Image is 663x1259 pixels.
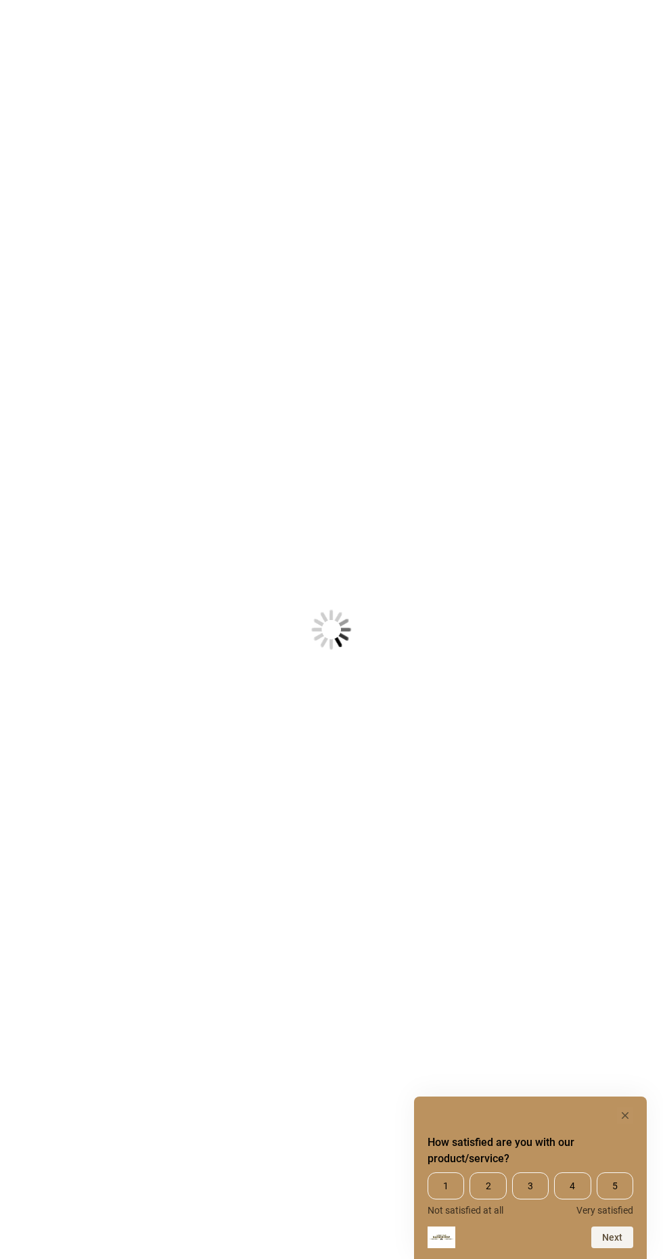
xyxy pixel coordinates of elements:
button: Next question [591,1227,633,1248]
div: How satisfied are you with our product/service? Select an option from 1 to 5, with 1 being Not sa... [428,1172,633,1216]
span: 5 [597,1172,633,1199]
span: Not satisfied at all [428,1205,503,1216]
button: Hide survey [617,1107,633,1124]
span: 3 [512,1172,549,1199]
span: Very satisfied [576,1205,633,1216]
div: How satisfied are you with our product/service? Select an option from 1 to 5, with 1 being Not sa... [428,1107,633,1248]
h2: How satisfied are you with our product/service? Select an option from 1 to 5, with 1 being Not sa... [428,1134,633,1167]
span: 1 [428,1172,464,1199]
span: 4 [554,1172,591,1199]
span: 2 [470,1172,506,1199]
img: Loading [245,543,418,716]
